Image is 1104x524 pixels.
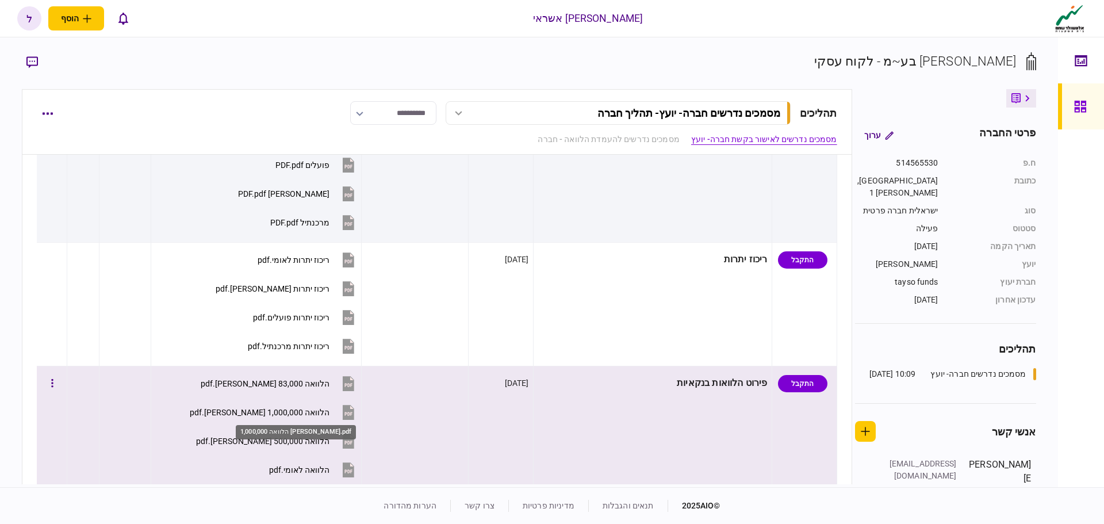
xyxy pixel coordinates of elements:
div: כתובת [950,175,1036,199]
div: ח.פ [950,157,1036,169]
button: ריכוז יתרות מזרחי.pdf [216,276,357,301]
div: הלוואה 500,000 מזרחי.pdf [196,437,329,446]
img: client company logo [1053,4,1087,33]
div: מרכנתיל PDF.pdf [270,218,329,227]
div: [GEOGRAPHIC_DATA], 1 [PERSON_NAME] [855,175,938,199]
div: פעילה [855,223,938,235]
div: [DATE] [855,240,938,253]
div: חברת יעוץ [950,276,1036,288]
div: [EMAIL_ADDRESS][DOMAIN_NAME] [882,458,957,482]
div: הלוואה 1,000,000 מזרחי.pdf [190,408,329,417]
div: מסמכים נדרשים חברה- יועץ - תהליך חברה [597,107,780,119]
button: הלוואה 1,000,000 מזרחי.pdf [190,399,357,425]
div: [DATE] [505,254,529,265]
button: פתח רשימת התראות [111,6,135,30]
div: tayso funds [855,276,938,288]
a: מסמכים נדרשים לאישור בקשת חברה- יועץ [691,133,837,146]
div: תאריך הקמה [950,240,1036,253]
button: ערוך [855,125,903,146]
div: מסמכים נדרשים חברה- יועץ [930,368,1026,380]
div: ריכוז יתרות מזרחי.pdf [216,284,329,293]
button: מרכנתיל PDF.pdf [270,209,357,235]
div: [PERSON_NAME] אשראי [533,11,643,26]
div: התקבל [778,251,827,269]
div: [PERSON_NAME] [968,458,1032,518]
div: [PERSON_NAME] [855,258,938,270]
a: מסמכים נדרשים להעמדת הלוואה - חברה [538,133,679,146]
a: הערות מהדורה [384,501,436,510]
div: פרטי החברה [979,125,1036,146]
div: התקבל [778,375,827,392]
div: פירוט הלוואות בנקאיות [538,370,768,396]
button: ל [17,6,41,30]
div: [DATE] [855,294,938,306]
button: ריכוז יתרות פועלים.pdf [253,304,357,330]
a: צרו קשר [465,501,494,510]
div: 514565530 [855,157,938,169]
div: [PERSON_NAME] בע~מ - לקוח עסקי [814,52,1017,71]
button: הלוואה 83,000 מזרחי.pdf [201,370,357,396]
div: סוג [950,205,1036,217]
div: [PHONE_NUMBER] [882,482,957,494]
div: תהליכים [800,105,837,121]
div: ריכוז יתרות [538,247,768,273]
div: מזרחי PDF.pdf [238,189,329,198]
button: הלוואה לאומי.pdf [269,457,357,483]
button: מסמכים נדרשים חברה- יועץ- תהליך חברה [446,101,791,125]
div: הלוואה 1,000,000 [PERSON_NAME].pdf [236,425,356,439]
button: ריכוז יתרות לאומי.pdf [258,247,357,273]
div: ריכוז יתרות מרכנתיל.pdf [248,342,329,351]
button: פועלים PDF.pdf [275,152,357,178]
div: הלוואה לאומי.pdf [269,465,329,475]
button: מזרחי PDF.pdf [238,181,357,206]
div: פועלים PDF.pdf [275,160,329,170]
button: הלוואה 500,000 מזרחי.pdf [196,428,357,454]
div: © 2025 AIO [668,500,720,512]
div: [DATE] [505,377,529,389]
a: מסמכים נדרשים חברה- יועץ10:09 [DATE] [869,368,1036,380]
div: סטטוס [950,223,1036,235]
button: ריכוז יתרות מרכנתיל.pdf [248,333,357,359]
div: יועץ [950,258,1036,270]
div: ישראלית חברה פרטית [855,205,938,217]
button: פתח תפריט להוספת לקוח [48,6,104,30]
div: ריכוז יתרות לאומי.pdf [258,255,329,265]
div: הלוואה 83,000 מזרחי.pdf [201,379,329,388]
a: מדיניות פרטיות [523,501,574,510]
div: תהליכים [855,341,1036,357]
div: עדכון אחרון [950,294,1036,306]
div: ריכוז יתרות פועלים.pdf [253,313,329,322]
a: תנאים והגבלות [603,501,654,510]
div: אנשי קשר [992,424,1036,439]
div: 10:09 [DATE] [869,368,916,380]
